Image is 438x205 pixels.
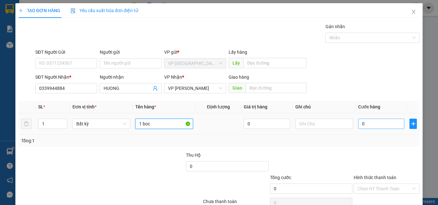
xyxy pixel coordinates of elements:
[325,24,345,29] label: Gán nhãn
[168,59,222,68] span: VP Sài Gòn
[100,74,162,81] div: Người nhận
[38,104,43,109] span: SL
[410,121,417,126] span: plus
[229,83,246,93] span: Giao
[19,8,23,13] span: plus
[354,175,396,180] label: Hình thức thanh toán
[35,74,97,81] div: SĐT Người Nhận
[243,58,307,68] input: Dọc đường
[168,83,222,93] span: VP Phan Thiết
[270,175,291,180] span: Tổng cước
[293,101,356,113] th: Ghi chú
[135,119,193,129] input: VD: Bàn, Ghế
[21,137,170,144] div: Tổng: 1
[411,9,416,14] span: close
[135,104,156,109] span: Tên hàng
[207,104,230,109] span: Định lượng
[153,86,158,91] span: user-add
[100,49,162,56] div: Người gửi
[186,153,201,158] span: Thu Hộ
[405,3,423,21] button: Close
[244,119,290,129] input: 0
[164,49,226,56] div: VP gửi
[229,75,249,80] span: Giao hàng
[164,75,182,80] span: VP Nhận
[244,104,267,109] span: Giá trị hàng
[71,8,76,13] img: icon
[76,119,126,129] span: Bất kỳ
[19,8,60,13] span: TẠO ĐƠN HÀNG
[71,8,138,13] span: Yêu cầu xuất hóa đơn điện tử
[35,49,97,56] div: SĐT Người Gửi
[72,104,97,109] span: Đơn vị tính
[246,83,307,93] input: Dọc đường
[21,119,31,129] button: delete
[295,119,353,129] input: Ghi Chú
[358,104,380,109] span: Cước hàng
[229,50,247,55] span: Lấy hàng
[409,119,417,129] button: plus
[229,58,243,68] span: Lấy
